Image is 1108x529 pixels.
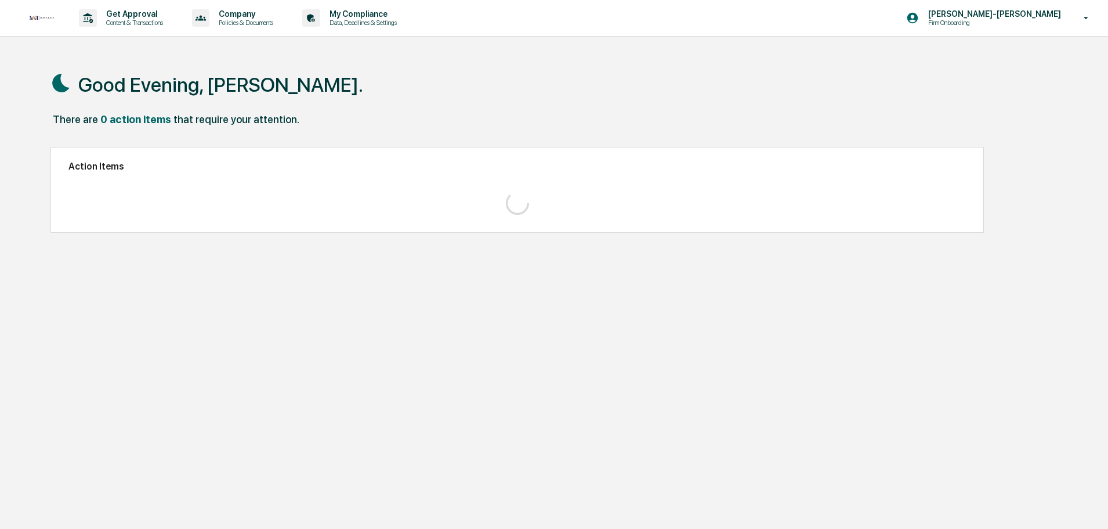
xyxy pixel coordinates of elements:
p: My Compliance [320,9,403,19]
h2: Action Items [68,161,966,172]
p: Get Approval [97,9,169,19]
img: logo [28,15,56,22]
div: 0 action items [100,113,171,125]
p: Firm Onboarding [919,19,1033,27]
p: Policies & Documents [209,19,279,27]
p: Data, Deadlines & Settings [320,19,403,27]
div: There are [53,113,98,125]
p: Content & Transactions [97,19,169,27]
div: that require your attention. [173,113,299,125]
p: [PERSON_NAME]-[PERSON_NAME] [919,9,1067,19]
h1: Good Evening, [PERSON_NAME]. [78,73,363,96]
p: Company [209,9,279,19]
